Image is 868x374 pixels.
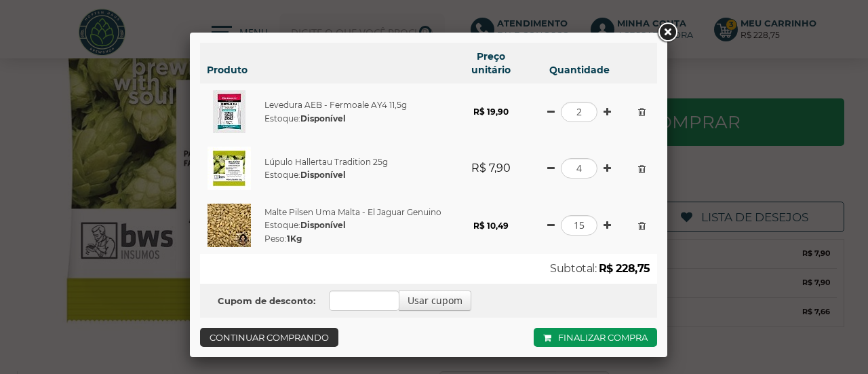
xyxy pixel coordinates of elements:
strong: R$ 19,90 [473,107,509,117]
strong: Disponível [300,220,346,230]
a: Lúpulo Hallertau Tradition 25g [264,156,388,166]
h6: Preço unitário [457,50,525,77]
strong: R$ 10,49 [473,220,509,230]
strong: 1Kg [287,233,302,244]
span: Subtotal: [550,262,596,275]
button: Usar cupom [399,291,471,311]
span: Peso: [264,233,302,244]
a: Finalizar compra [534,328,657,347]
b: Cupom de desconto: [218,295,315,306]
h6: Quantidade [538,63,620,77]
h6: Produto [207,63,443,77]
img: Malte Pilsen Uma Malta - El Jaguar Genuino [208,204,251,247]
strong: R$ 7,90 [457,162,525,175]
a: Close [655,20,679,45]
a: Levedura AEB - Fermoale AY4 11,5g [264,100,407,110]
a: Malte Pilsen Uma Malta - El Jaguar Genuino [264,206,441,217]
span: Estoque: [264,113,346,124]
img: Lúpulo Hallertau Tradition 25g [208,147,251,190]
a: Continuar comprando [200,328,338,347]
strong: Disponível [300,170,346,180]
strong: R$ 228,75 [599,262,650,275]
span: Estoque: [264,170,346,180]
span: Estoque: [264,220,346,230]
img: Levedura AEB - Fermoale AY4 11,5g [213,90,245,133]
strong: Disponível [300,113,346,124]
